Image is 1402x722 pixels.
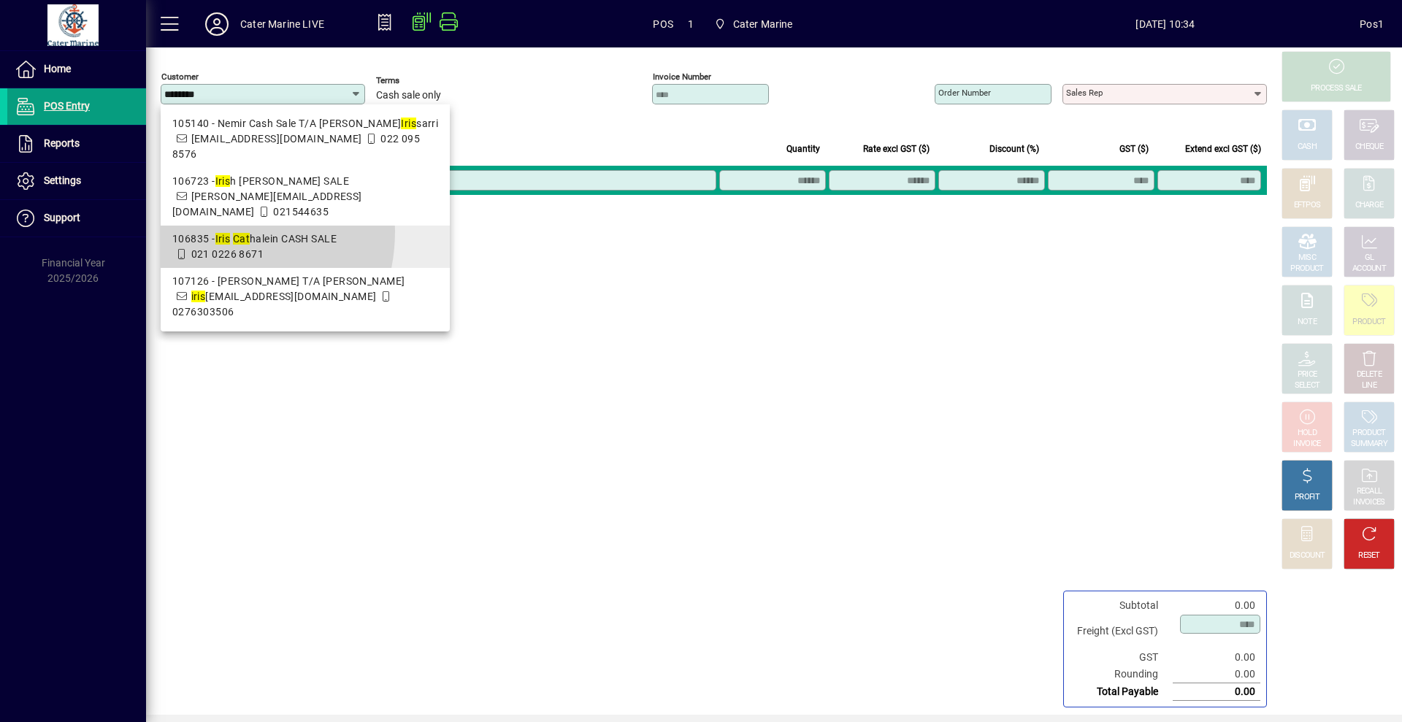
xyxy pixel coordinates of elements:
div: PROFIT [1295,492,1319,503]
div: 106723 - h [PERSON_NAME] SALE [172,174,438,189]
span: [PERSON_NAME][EMAIL_ADDRESS][DOMAIN_NAME] [172,191,362,218]
div: 107126 - [PERSON_NAME] T/A [PERSON_NAME] [172,274,438,289]
div: CASH [1298,142,1317,153]
mat-label: Sales rep [1066,88,1103,98]
span: Settings [44,174,81,186]
span: POS [653,12,673,36]
div: INVOICE [1293,439,1320,450]
div: EFTPOS [1294,200,1321,211]
div: Pos1 [1360,12,1384,36]
a: Support [7,200,146,237]
button: Profile [194,11,240,37]
td: 0.00 [1173,683,1260,701]
em: Iris [215,175,231,187]
span: 1 [688,12,694,36]
div: PRODUCT [1352,428,1385,439]
mat-option: 106835 - Iris Cathalein CASH SALE [161,226,450,268]
span: Rate excl GST ($) [863,141,930,157]
div: CHARGE [1355,200,1384,211]
div: MISC [1298,253,1316,264]
em: Cat [233,233,250,245]
a: Settings [7,163,146,199]
div: PROCESS SALE [1311,83,1362,94]
div: DISCOUNT [1290,550,1325,561]
mat-label: Order number [938,88,991,98]
span: [EMAIL_ADDRESS][DOMAIN_NAME] [191,133,362,145]
td: 0.00 [1173,666,1260,683]
div: Cater Marine LIVE [240,12,324,36]
span: Discount (%) [989,141,1039,157]
span: Reports [44,137,80,149]
div: RECALL [1357,486,1382,497]
mat-option: 106723 - Irish chrystal CASH SALE [161,168,450,226]
div: NOTE [1298,317,1317,328]
em: Iris [401,118,416,129]
span: Support [44,212,80,223]
div: 105140 - Nemir Cash Sale T/A [PERSON_NAME] sarri [172,116,438,131]
div: RESET [1358,550,1380,561]
div: ACCOUNT [1352,264,1386,274]
mat-label: Customer [161,72,199,82]
td: Freight (Excl GST) [1070,614,1173,649]
span: POS Entry [44,100,90,112]
div: DELETE [1357,369,1382,380]
div: GL [1365,253,1374,264]
span: 021 0226 8671 [191,248,264,260]
div: PRODUCT [1352,317,1385,328]
div: 106835 - halein CASH SALE [172,231,438,247]
em: Iris [215,233,231,245]
div: CHEQUE [1355,142,1383,153]
span: Cater Marine [733,12,793,36]
div: SELECT [1295,380,1320,391]
a: Reports [7,126,146,162]
td: Rounding [1070,666,1173,683]
span: Cash sale only [376,90,441,101]
span: [DATE] 10:34 [971,12,1360,36]
td: Subtotal [1070,597,1173,614]
span: 021544635 [273,206,329,218]
span: Terms [376,76,464,85]
span: Home [44,63,71,74]
div: SUMMARY [1351,439,1387,450]
td: 0.00 [1173,597,1260,614]
td: 0.00 [1173,649,1260,666]
div: INVOICES [1353,497,1384,508]
div: PRODUCT [1290,264,1323,274]
span: Quantity [786,141,820,157]
mat-option: 105140 - Nemir Cash Sale T/A Bob Irissarri [161,110,450,168]
span: [EMAIL_ADDRESS][DOMAIN_NAME] [191,291,377,302]
span: Cater Marine [708,11,799,37]
td: Total Payable [1070,683,1173,701]
div: PRICE [1298,369,1317,380]
div: HOLD [1298,428,1317,439]
a: Home [7,51,146,88]
mat-option: 107126 - SABATINI T/A Stephen Boyle [161,268,450,326]
span: 0276303506 [172,306,234,318]
span: Extend excl GST ($) [1185,141,1261,157]
em: iris [191,291,206,302]
div: LINE [1362,380,1376,391]
mat-label: Invoice number [653,72,711,82]
span: GST ($) [1119,141,1149,157]
td: GST [1070,649,1173,666]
